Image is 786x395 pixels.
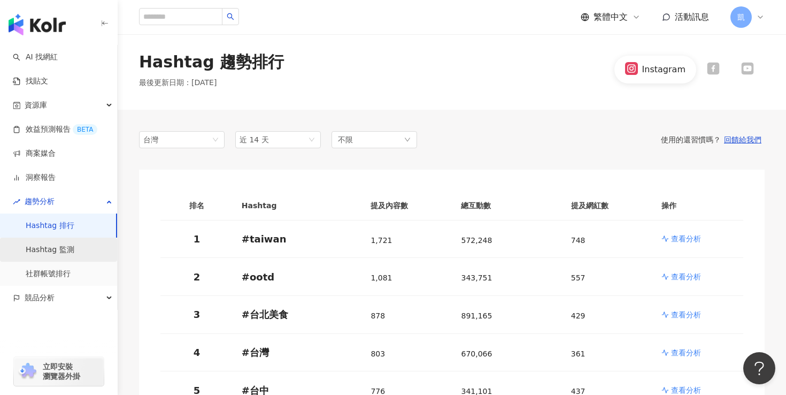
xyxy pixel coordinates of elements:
[743,352,775,384] iframe: Help Scout Beacon - Open
[13,76,48,87] a: 找貼文
[661,309,735,320] a: 查看分析
[461,350,492,358] span: 670,066
[25,286,55,310] span: 競品分析
[371,274,392,282] span: 1,081
[26,269,71,279] a: 社群帳號排行
[461,312,492,320] span: 891,165
[139,78,284,88] p: 最後更新日期 ： [DATE]
[562,191,653,221] th: 提及網紅數
[452,191,562,221] th: 總互動數
[571,236,585,245] span: 748
[139,51,284,73] div: Hashtag 趨勢排行
[17,363,38,380] img: chrome extension
[169,308,225,321] p: 3
[240,135,269,144] span: 近 14 天
[242,308,354,321] p: # 台北美食
[13,198,20,206] span: rise
[653,191,743,221] th: 操作
[737,11,745,23] span: 凱
[671,233,701,244] p: 查看分析
[227,13,234,20] span: search
[169,346,225,359] p: 4
[671,347,701,358] p: 查看分析
[13,172,56,183] a: 洞察報告
[13,52,58,63] a: searchAI 找網紅
[671,271,701,282] p: 查看分析
[160,191,233,221] th: 排名
[371,236,392,245] span: 1,721
[169,232,225,246] p: 1
[371,312,385,320] span: 878
[25,93,47,117] span: 資源庫
[233,191,363,221] th: Hashtag
[242,270,354,284] p: # ootd
[571,350,585,358] span: 361
[461,274,492,282] span: 343,751
[242,346,354,359] p: # 台灣
[25,189,55,214] span: 趨勢分析
[721,135,765,145] button: 回饋給我們
[338,134,353,146] span: 不限
[571,274,585,282] span: 557
[671,309,701,320] p: 查看分析
[13,148,56,159] a: 商案媒合
[571,312,585,320] span: 429
[9,14,66,35] img: logo
[26,245,74,255] a: Hashtag 監測
[661,271,735,282] a: 查看分析
[371,350,385,358] span: 803
[594,11,628,23] span: 繁體中文
[14,357,104,386] a: chrome extension立即安裝 瀏覽器外掛
[417,135,765,145] div: 使用的還習慣嗎？
[242,232,354,246] p: # taiwan
[169,270,225,284] p: 2
[13,124,97,135] a: 效益預測報告BETA
[642,64,685,75] div: Instagram
[661,347,735,358] a: 查看分析
[143,132,178,148] div: 台灣
[404,136,411,143] span: down
[362,191,452,221] th: 提及內容數
[43,362,80,381] span: 立即安裝 瀏覽器外掛
[675,12,709,22] span: 活動訊息
[461,236,492,245] span: 572,248
[26,221,74,231] a: Hashtag 排行
[661,233,735,244] a: 查看分析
